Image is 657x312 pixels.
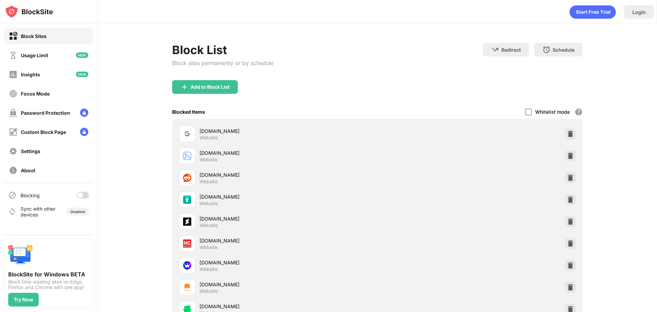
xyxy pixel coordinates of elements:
[8,279,89,290] div: Block time wasting sites on Edge, Firefox and Chrome with one app!
[76,52,88,58] img: new-icon.svg
[199,127,377,135] div: [DOMAIN_NAME]
[183,174,191,182] img: favicons
[199,288,218,294] div: Website
[21,129,66,135] div: Custom Block Page
[199,193,377,200] div: [DOMAIN_NAME]
[5,5,53,18] img: logo-blocksite.svg
[172,60,273,66] div: Block sites permanently or by schedule
[9,128,17,136] img: customize-block-page-off.svg
[501,47,521,53] div: Redirect
[183,217,191,226] img: favicons
[183,130,191,138] img: favicons
[199,237,377,244] div: [DOMAIN_NAME]
[535,109,570,115] div: Whitelist mode
[21,91,50,97] div: Focus Mode
[8,191,16,199] img: blocking-icon.svg
[199,303,377,310] div: [DOMAIN_NAME]
[21,206,56,217] div: Sync with other devices
[199,135,218,141] div: Website
[76,72,88,77] img: new-icon.svg
[183,283,191,291] img: favicons
[632,9,646,15] div: Login
[199,157,218,163] div: Website
[9,51,17,60] img: time-usage-off.svg
[199,259,377,266] div: [DOMAIN_NAME]
[199,215,377,222] div: [DOMAIN_NAME]
[183,152,191,160] img: favicons
[569,5,616,19] div: animation
[553,47,575,53] div: Schedule
[80,109,88,117] img: lock-menu.svg
[70,210,85,214] div: Disabled
[9,89,17,98] img: focus-off.svg
[80,128,88,136] img: lock-menu.svg
[199,244,218,250] div: Website
[9,70,17,79] img: insights-off.svg
[21,192,40,198] div: Blocking
[8,208,16,216] img: sync-icon.svg
[199,222,218,228] div: Website
[9,166,17,175] img: about-off.svg
[8,244,33,268] img: push-desktop.svg
[199,281,377,288] div: [DOMAIN_NAME]
[21,148,40,154] div: Settings
[8,271,89,278] div: BlockSite for Windows BETA
[14,297,33,302] div: Try Now
[199,266,218,272] div: Website
[9,109,17,117] img: password-protection-off.svg
[199,200,218,207] div: Website
[183,239,191,248] img: favicons
[199,171,377,178] div: [DOMAIN_NAME]
[172,43,273,57] div: Block List
[21,72,40,77] div: Insights
[183,196,191,204] img: favicons
[9,147,17,155] img: settings-off.svg
[21,110,70,116] div: Password Protection
[191,84,230,90] div: Add to Block List
[21,167,35,173] div: About
[21,52,48,58] div: Usage Limit
[9,32,17,40] img: block-on.svg
[183,261,191,270] img: favicons
[199,178,218,185] div: Website
[199,149,377,157] div: [DOMAIN_NAME]
[21,33,47,39] div: Block Sites
[172,109,205,115] div: Blocked Items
